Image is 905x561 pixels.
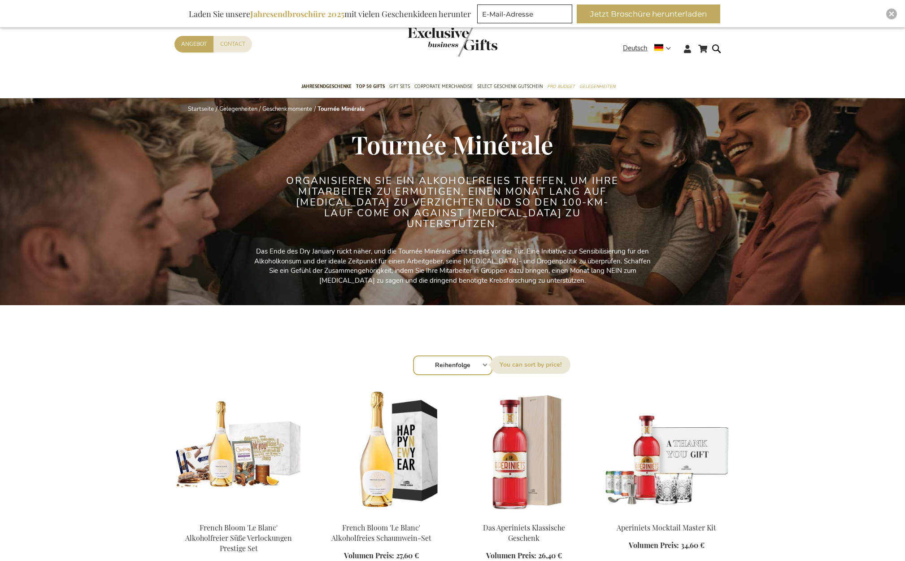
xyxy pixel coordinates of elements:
[577,4,720,23] button: Jetzt Broschüre herunterladen
[579,76,615,98] a: Gelegenheiten
[250,9,344,19] b: Jahresendbroschüre 2025
[284,175,621,230] h2: Organisieren Sie ein alkoholfreies Treffen, um Ihre Mitarbeiter zu ermutigen, einen Monat lang au...
[602,390,731,515] img: Aperiniets Mocktail Master Kit
[414,82,473,91] span: Corporate Merchandise
[185,4,475,23] div: Laden Sie unsere mit vielen Geschenkideen herunter
[886,9,897,19] div: Close
[579,82,615,91] span: Gelegenheiten
[318,105,365,113] strong: Tournée Minérale
[477,76,543,98] a: Select Geschenk Gutschein
[262,105,312,113] a: Geschenkmomente
[483,523,565,543] a: Das Aperiniets Klassische Geschenk
[889,11,894,17] img: Close
[486,551,562,561] a: Volumen Preis: 26,40 €
[477,82,543,91] span: Select Geschenk Gutschein
[317,390,445,515] img: French Bloom 'Le Blanc' non-alcoholic Sparkling Set
[174,390,303,515] img: French Bloom 'Le Blanc' non-alcoholic Sparkling Sweet Temptations Prestige Set
[408,27,497,57] img: Exclusive Business gifts logo
[174,512,303,520] a: French Bloom 'Le Blanc' non-alcoholic Sparkling Sweet Temptations Prestige Set
[185,523,292,553] a: French Bloom 'Le Blanc' Alkoholfreier Süße Verlockungen Prestige Set
[356,82,385,91] span: TOP 50 Gifts
[602,512,731,520] a: Aperiniets Mocktail Master Kit
[629,540,679,550] span: Volumen Preis:
[623,43,648,53] span: Deutsch
[617,523,716,532] a: Aperiniets Mocktail Master Kit
[491,356,570,374] label: Sortieren nach
[477,4,572,23] input: E-Mail-Adresse
[681,540,705,550] span: 34,60 €
[547,82,575,91] span: Pro Budget
[356,76,385,98] a: TOP 50 Gifts
[389,76,410,98] a: Gift Sets
[477,4,575,26] form: marketing offers and promotions
[460,390,588,515] img: Das Aperiniets Klassische Geschenk
[629,540,705,551] a: Volumen Preis: 34,60 €
[301,82,352,91] span: Jahresendgeschenke
[408,27,452,57] a: store logo
[396,551,419,560] span: 27,60 €
[317,512,445,520] a: French Bloom 'Le Blanc' non-alcoholic Sparkling Set
[344,551,394,560] span: Volumen Preis:
[251,247,654,285] p: Das Ende des Dry January rückt näher, und die Tournée Minérale steht bereits vor der Tür. Eine In...
[414,76,473,98] a: Corporate Merchandise
[486,551,536,560] span: Volumen Preis:
[389,82,410,91] span: Gift Sets
[352,127,553,161] span: Tournée Minérale
[547,76,575,98] a: Pro Budget
[219,105,257,113] a: Gelegenheiten
[188,105,214,113] a: Startseite
[301,76,352,98] a: Jahresendgeschenke
[213,36,252,53] a: Contact
[344,551,419,561] a: Volumen Preis: 27,60 €
[174,36,213,53] a: Angebot
[460,512,588,520] a: Das Aperiniets Klassische Geschenk
[538,551,562,560] span: 26,40 €
[331,523,431,543] a: French Bloom 'Le Blanc' Alkoholfreies Schaumwein-Set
